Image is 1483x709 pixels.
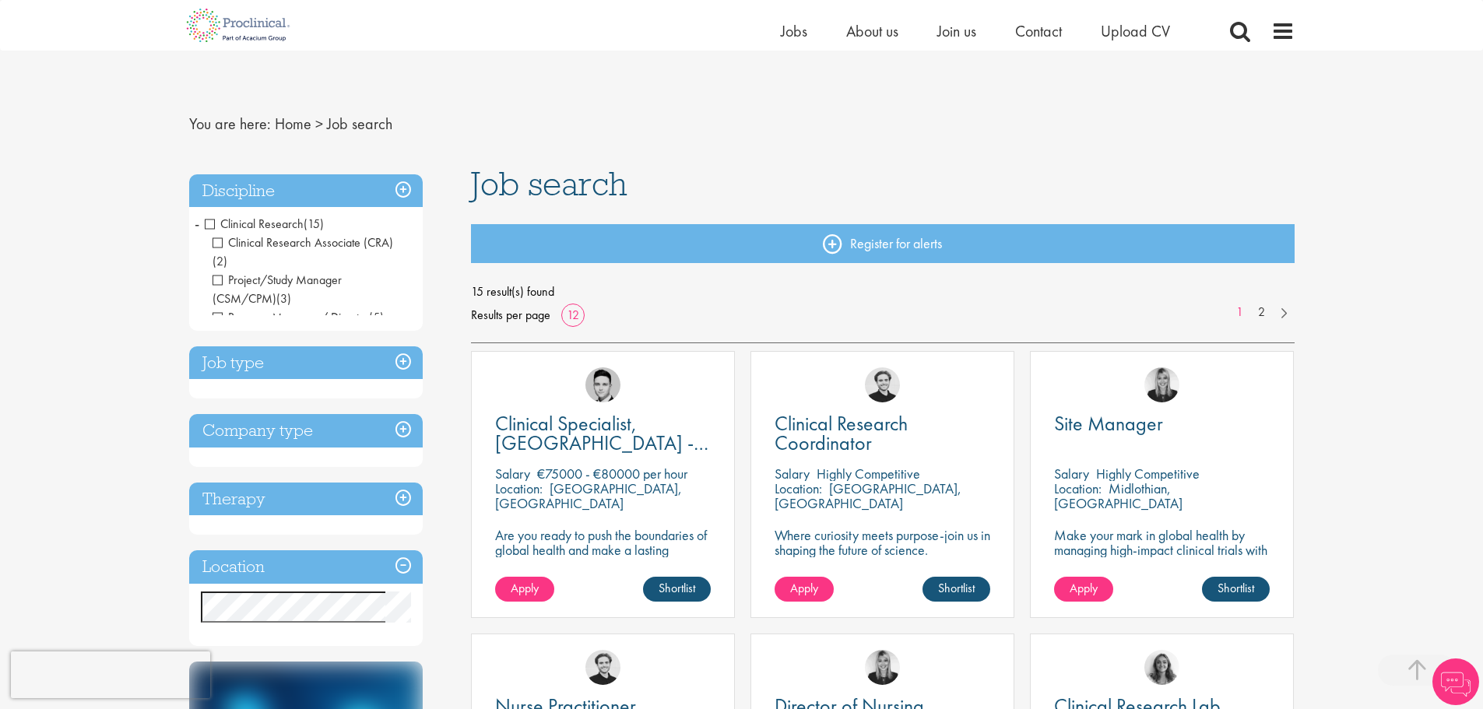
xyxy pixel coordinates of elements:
p: [GEOGRAPHIC_DATA], [GEOGRAPHIC_DATA] [495,479,682,512]
span: Location: [495,479,543,497]
a: Jobs [781,21,807,41]
a: Shortlist [1202,577,1270,602]
span: (5) [369,309,384,325]
p: €75000 - €80000 per hour [537,465,687,483]
span: Results per page [471,304,550,327]
span: Apply [511,580,539,596]
a: 1 [1228,304,1251,321]
h3: Location [189,550,423,584]
h3: Discipline [189,174,423,208]
span: Clinical Research Coordinator [775,410,908,456]
a: 12 [561,307,585,323]
p: Midlothian, [GEOGRAPHIC_DATA] [1054,479,1183,512]
span: Job search [327,114,392,134]
span: Location: [1054,479,1102,497]
span: Clinical Specialist, [GEOGRAPHIC_DATA] - Cardiac [495,410,708,476]
span: (3) [276,290,291,307]
a: Shortlist [643,577,711,602]
a: Shortlist [922,577,990,602]
a: About us [846,21,898,41]
span: Location: [775,479,822,497]
span: Clinical Research Associate (CRA) [213,234,393,269]
span: 15 result(s) found [471,280,1295,304]
span: Job search [471,163,627,205]
p: [GEOGRAPHIC_DATA], [GEOGRAPHIC_DATA] [775,479,961,512]
span: Apply [1070,580,1098,596]
span: Clinical Research Associate (CRA) [213,234,393,251]
img: Jackie Cerchio [1144,650,1179,685]
a: breadcrumb link [275,114,311,134]
span: Program Manager / Director [213,309,384,325]
a: Join us [937,21,976,41]
a: Apply [775,577,834,602]
a: Clinical Research Coordinator [775,414,990,453]
p: Make your mark in global health by managing high-impact clinical trials with a leading CRO. [1054,528,1270,572]
span: (2) [213,253,227,269]
img: Nico Kohlwes [585,650,620,685]
span: Salary [775,465,810,483]
img: Janelle Jones [865,650,900,685]
span: Salary [495,465,530,483]
span: Clinical Research [205,216,324,232]
p: Are you ready to push the boundaries of global health and make a lasting impact? This role at a h... [495,528,711,602]
p: Highly Competitive [817,465,920,483]
span: Apply [790,580,818,596]
h3: Company type [189,414,423,448]
span: Salary [1054,465,1089,483]
a: Apply [495,577,554,602]
p: Highly Competitive [1096,465,1200,483]
span: Project/Study Manager (CSM/CPM) [213,272,342,307]
span: > [315,114,323,134]
a: Clinical Specialist, [GEOGRAPHIC_DATA] - Cardiac [495,414,711,453]
img: Chatbot [1432,658,1479,705]
iframe: reCAPTCHA [11,651,210,698]
a: 2 [1250,304,1273,321]
h3: Therapy [189,483,423,516]
span: Clinical Research [205,216,304,232]
a: Apply [1054,577,1113,602]
span: - [195,212,199,235]
img: Connor Lynes [585,367,620,402]
a: Contact [1015,21,1062,41]
p: Where curiosity meets purpose-join us in shaping the future of science. [775,528,990,557]
a: Register for alerts [471,224,1295,263]
span: (15) [304,216,324,232]
a: Upload CV [1101,21,1170,41]
h3: Job type [189,346,423,380]
span: You are here: [189,114,271,134]
span: Program Manager / Director [213,309,369,325]
img: Nico Kohlwes [865,367,900,402]
a: Site Manager [1054,414,1270,433]
img: Janelle Jones [1144,367,1179,402]
span: Site Manager [1054,410,1163,437]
